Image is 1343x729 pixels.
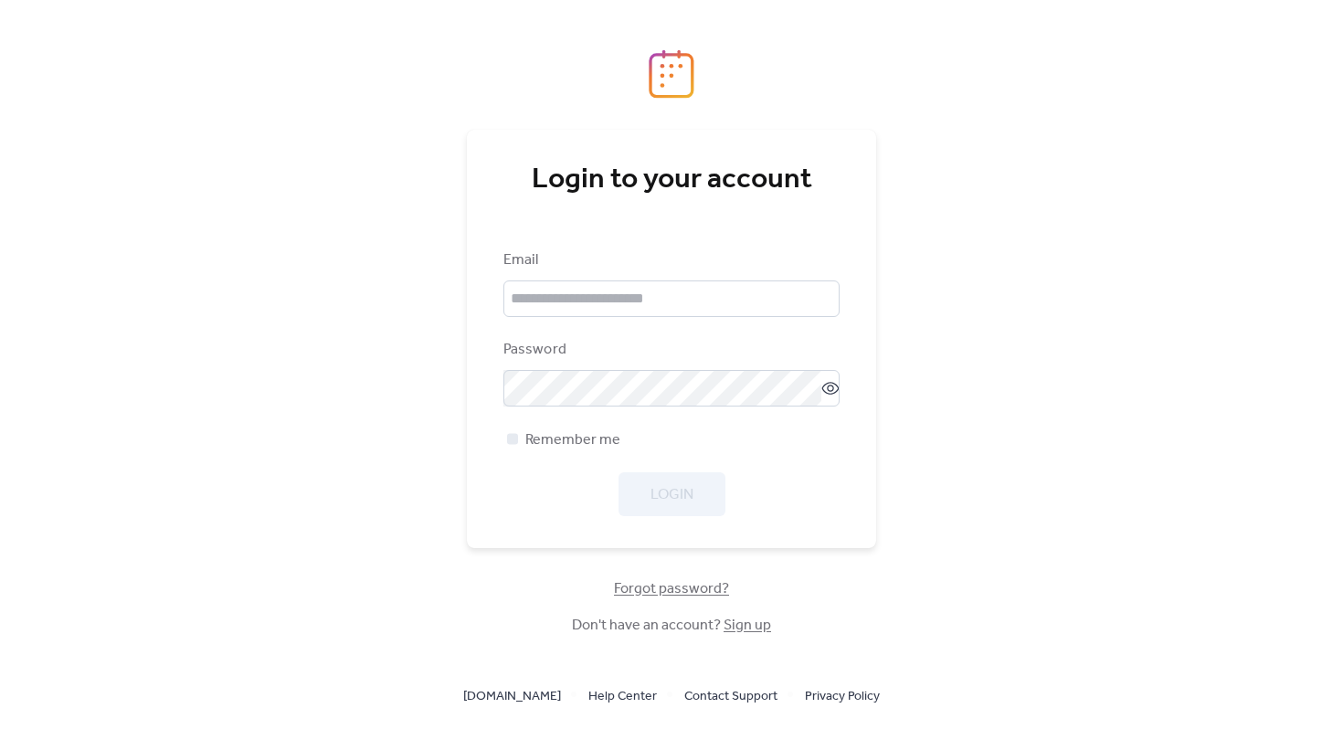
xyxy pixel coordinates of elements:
[503,249,836,271] div: Email
[684,686,777,708] span: Contact Support
[588,686,657,708] span: Help Center
[463,686,561,708] span: [DOMAIN_NAME]
[588,684,657,707] a: Help Center
[649,49,694,99] img: logo
[724,611,771,639] a: Sign up
[463,684,561,707] a: [DOMAIN_NAME]
[572,615,771,637] span: Don't have an account?
[525,429,620,451] span: Remember me
[503,339,836,361] div: Password
[684,684,777,707] a: Contact Support
[614,584,729,594] a: Forgot password?
[614,578,729,600] span: Forgot password?
[805,686,880,708] span: Privacy Policy
[503,162,840,198] div: Login to your account
[805,684,880,707] a: Privacy Policy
